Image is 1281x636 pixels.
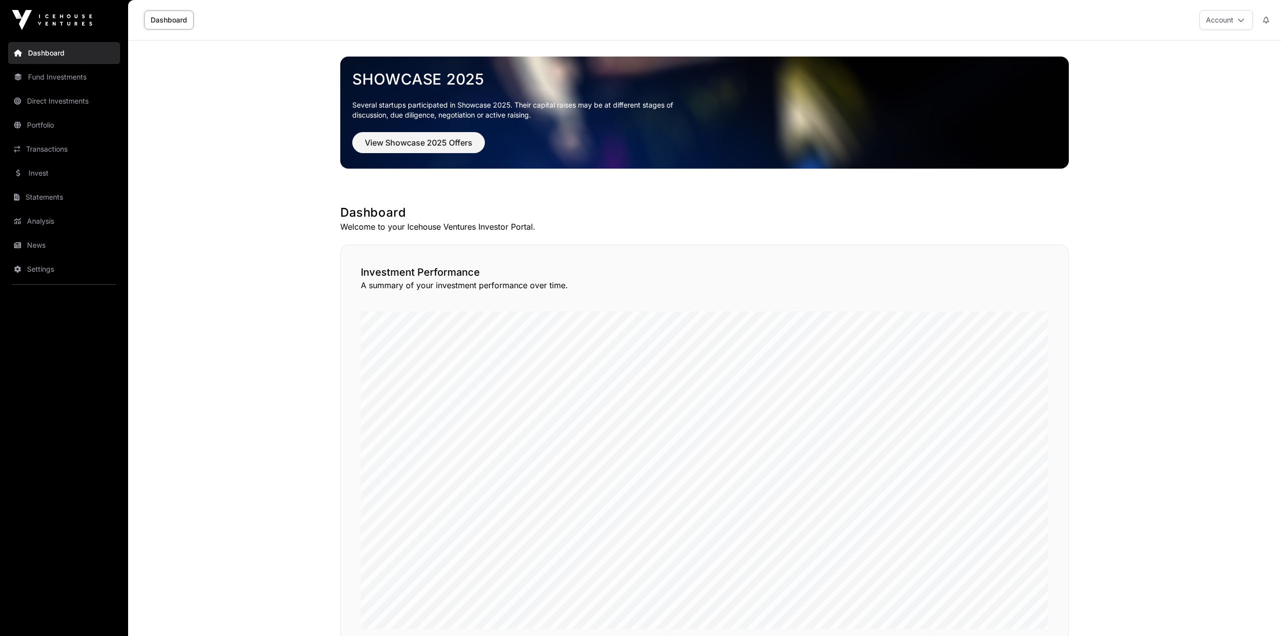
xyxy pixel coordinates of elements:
[8,90,120,112] a: Direct Investments
[365,137,472,149] span: View Showcase 2025 Offers
[352,142,485,152] a: View Showcase 2025 Offers
[352,70,1057,88] a: Showcase 2025
[8,210,120,232] a: Analysis
[1231,588,1281,636] iframe: Chat Widget
[340,221,1069,233] p: Welcome to your Icehouse Ventures Investor Portal.
[12,10,92,30] img: Icehouse Ventures Logo
[352,100,689,120] p: Several startups participated in Showcase 2025. Their capital raises may be at different stages o...
[8,42,120,64] a: Dashboard
[8,234,120,256] a: News
[361,279,1048,291] p: A summary of your investment performance over time.
[8,138,120,160] a: Transactions
[8,66,120,88] a: Fund Investments
[8,258,120,280] a: Settings
[8,162,120,184] a: Invest
[8,114,120,136] a: Portfolio
[361,265,1048,279] h2: Investment Performance
[340,57,1069,169] img: Showcase 2025
[8,186,120,208] a: Statements
[144,11,194,30] a: Dashboard
[340,205,1069,221] h1: Dashboard
[352,132,485,153] button: View Showcase 2025 Offers
[1199,10,1253,30] button: Account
